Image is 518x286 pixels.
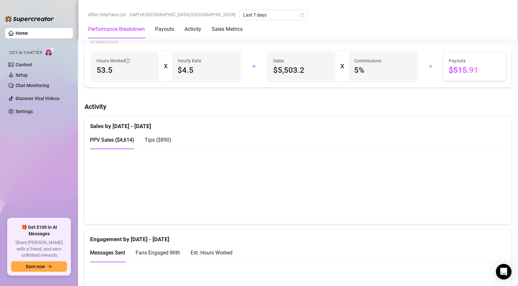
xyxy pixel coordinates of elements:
[273,65,330,75] span: $5,503.2
[300,13,304,17] span: calendar
[136,250,180,256] span: Fans Engaged With
[90,250,125,256] span: Messages Sent
[47,264,52,269] span: arrow-right
[90,230,506,244] div: Engagement by [DATE] - [DATE]
[88,25,145,33] div: Performance Breakdown
[9,50,42,56] span: Izzy AI Chatter
[273,57,330,64] span: Sales
[340,61,344,71] div: X
[155,25,174,33] div: Payouts
[16,31,28,36] a: Home
[130,10,235,19] span: GMT+8 [GEOGRAPHIC_DATA]/[GEOGRAPHIC_DATA]
[354,65,411,75] span: 5 %
[164,61,167,71] div: X
[243,10,304,20] span: Last 7 days
[16,72,28,78] a: Setup
[178,57,201,64] article: Hourly Rate
[178,65,234,75] span: $4.5
[354,57,381,64] article: Commissions
[11,261,67,272] button: Earn nowarrow-right
[496,264,511,279] div: Open Intercom Messenger
[16,109,33,114] a: Settings
[16,83,49,88] a: Chat Monitoring
[45,47,55,57] img: AI Chatter
[184,25,201,33] div: Activity
[245,61,263,71] div: +
[97,65,153,75] span: 53.5
[125,58,130,63] span: info-circle
[88,10,126,19] span: After OnlyFans cut
[449,57,500,64] span: Payouts
[145,137,171,143] span: Tips ( $890 )
[16,96,60,101] a: Discover Viral Videos
[16,62,32,67] a: Content
[85,102,511,111] h4: Activity
[422,61,439,71] div: =
[11,224,67,237] span: 🎁 Get $100 in AI Messages
[90,137,134,143] span: PPV Sales ( $4,614 )
[90,117,506,131] div: Sales by [DATE] - [DATE]
[212,25,243,33] div: Sales Metrics
[5,16,54,22] img: logo-BBDzfeDw.svg
[449,65,500,75] span: $515.91
[90,37,506,46] div: Breakdown
[11,240,67,259] span: Share [PERSON_NAME] with a friend, and earn unlimited rewards
[191,249,232,257] div: Est. Hours Worked
[97,57,130,64] span: Hours Worked
[26,264,45,269] span: Earn now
